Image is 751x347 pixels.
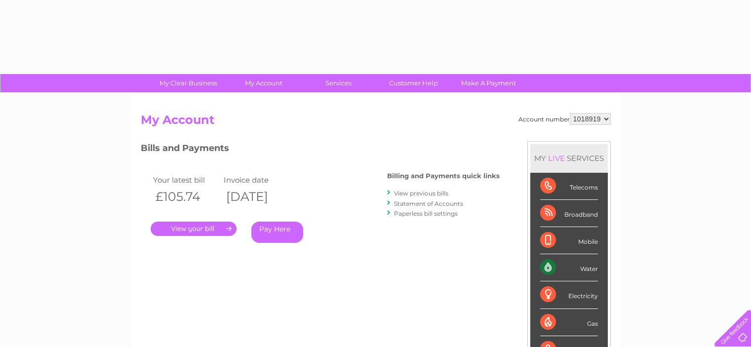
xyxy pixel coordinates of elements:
th: [DATE] [221,187,292,207]
a: . [151,222,237,236]
h2: My Account [141,113,611,132]
h4: Billing and Payments quick links [387,172,500,180]
div: LIVE [546,154,567,163]
a: Customer Help [373,74,454,92]
div: Telecoms [540,173,598,200]
a: Services [298,74,379,92]
a: My Account [223,74,304,92]
div: Gas [540,309,598,336]
div: MY SERVICES [530,144,608,172]
a: View previous bills [394,190,448,197]
td: Your latest bill [151,173,222,187]
a: Pay Here [251,222,303,243]
div: Mobile [540,227,598,254]
div: Broadband [540,200,598,227]
th: £105.74 [151,187,222,207]
a: Statement of Accounts [394,200,463,207]
div: Electricity [540,281,598,308]
a: Paperless bill settings [394,210,458,217]
div: Account number [518,113,611,125]
a: Make A Payment [448,74,529,92]
div: Water [540,254,598,281]
a: My Clear Business [148,74,229,92]
td: Invoice date [221,173,292,187]
h3: Bills and Payments [141,141,500,158]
